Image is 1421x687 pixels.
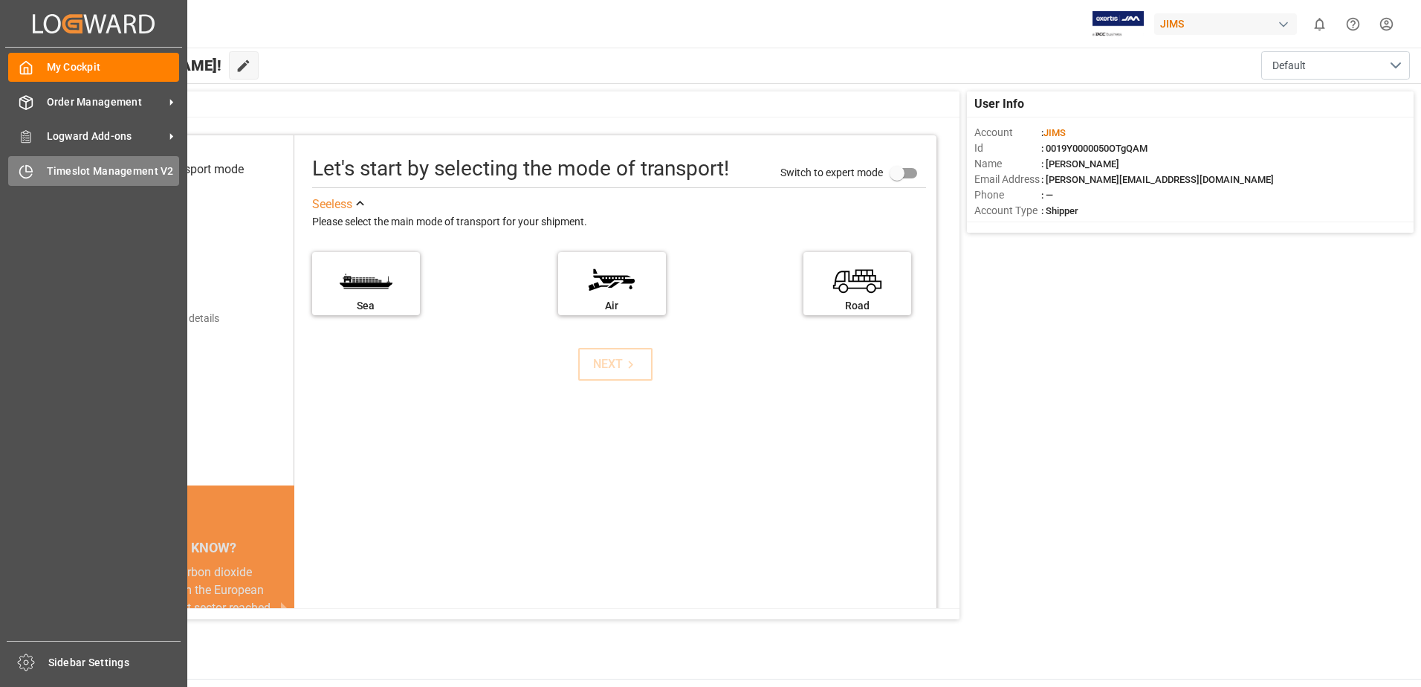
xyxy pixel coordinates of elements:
[320,298,412,314] div: Sea
[1041,174,1274,185] span: : [PERSON_NAME][EMAIL_ADDRESS][DOMAIN_NAME]
[273,564,294,653] button: next slide / item
[974,125,1041,141] span: Account
[47,164,180,179] span: Timeslot Management V2
[47,94,164,110] span: Order Management
[312,213,926,231] div: Please select the main mode of transport for your shipment.
[974,141,1041,156] span: Id
[974,172,1041,187] span: Email Address
[8,53,179,82] a: My Cockpit
[1154,13,1297,35] div: JIMS
[312,196,352,213] div: See less
[47,129,164,144] span: Logward Add-ons
[974,203,1041,219] span: Account Type
[47,59,180,75] span: My Cockpit
[593,355,638,373] div: NEXT
[974,156,1041,172] span: Name
[1336,7,1370,41] button: Help Center
[1043,127,1066,138] span: JIMS
[1154,10,1303,38] button: JIMS
[48,655,181,671] span: Sidebar Settings
[1272,58,1306,74] span: Default
[974,95,1024,113] span: User Info
[780,166,883,178] span: Switch to expert mode
[1261,51,1410,80] button: open menu
[974,187,1041,203] span: Phone
[566,298,658,314] div: Air
[811,298,904,314] div: Road
[1041,190,1053,201] span: : —
[1303,7,1336,41] button: show 0 new notifications
[312,153,729,184] div: Let's start by selecting the mode of transport!
[126,311,219,326] div: Add shipping details
[578,348,653,381] button: NEXT
[1041,205,1078,216] span: : Shipper
[1041,158,1119,170] span: : [PERSON_NAME]
[1093,11,1144,37] img: Exertis%20JAM%20-%20Email%20Logo.jpg_1722504956.jpg
[1041,127,1066,138] span: :
[1041,143,1148,154] span: : 0019Y0000050OTgQAM
[62,51,221,80] span: Hello [PERSON_NAME]!
[8,156,179,185] a: Timeslot Management V2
